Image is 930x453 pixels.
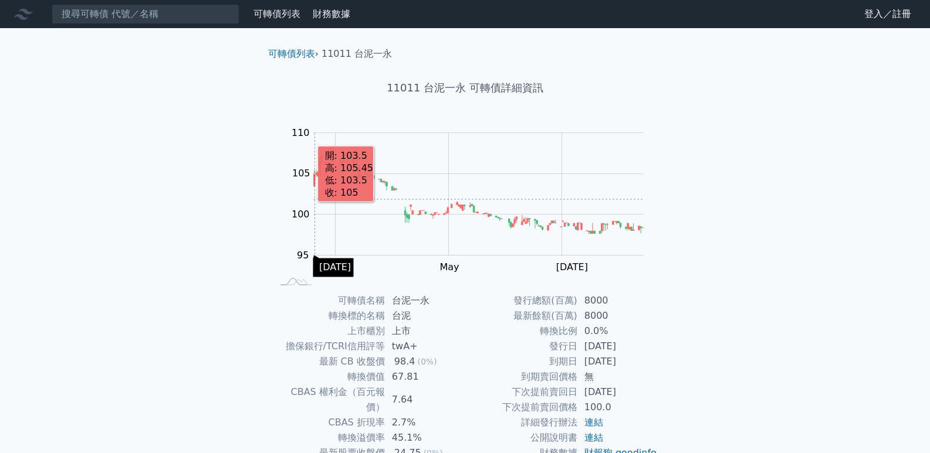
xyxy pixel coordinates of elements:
[465,308,577,323] td: 最新餘額(百萬)
[577,308,658,323] td: 8000
[385,384,465,415] td: 7.64
[268,47,319,61] li: ›
[327,261,345,273] tspan: Mar
[253,8,300,19] a: 可轉債列表
[286,127,661,273] g: Chart
[273,369,385,384] td: 轉換價值
[584,417,603,428] a: 連結
[385,293,465,308] td: 台泥一永
[273,308,385,323] td: 轉換標的名稱
[577,400,658,415] td: 100.0
[556,261,588,273] tspan: [DATE]
[292,168,310,179] tspan: 105
[465,293,577,308] td: 發行總額(百萬)
[577,339,658,354] td: [DATE]
[465,430,577,445] td: 公開說明書
[273,323,385,339] td: 上市櫃別
[385,323,465,339] td: 上市
[577,384,658,400] td: [DATE]
[292,127,310,138] tspan: 110
[577,323,658,339] td: 0.0%
[273,354,385,369] td: 最新 CB 收盤價
[385,430,465,445] td: 45.1%
[297,250,309,261] tspan: 95
[322,47,392,61] li: 11011 台泥一永
[273,430,385,445] td: 轉換溢價率
[273,384,385,415] td: CBAS 權利金（百元報價）
[465,415,577,430] td: 詳細發行辦法
[577,354,658,369] td: [DATE]
[52,4,239,24] input: 搜尋可轉債 代號／名稱
[273,415,385,430] td: CBAS 折現率
[385,415,465,430] td: 2.7%
[259,80,672,96] h1: 11011 台泥一永 可轉債詳細資訊
[268,48,315,59] a: 可轉債列表
[577,293,658,308] td: 8000
[465,369,577,384] td: 到期賣回價格
[392,354,418,369] div: 98.4
[385,308,465,323] td: 台泥
[465,384,577,400] td: 下次提前賣回日
[465,354,577,369] td: 到期日
[385,369,465,384] td: 67.81
[584,432,603,443] a: 連結
[465,323,577,339] td: 轉換比例
[855,5,921,23] a: 登入／註冊
[273,293,385,308] td: 可轉債名稱
[385,339,465,354] td: twA+
[439,261,459,273] tspan: May
[273,339,385,354] td: 擔保銀行/TCRI信用評等
[465,400,577,415] td: 下次提前賣回價格
[577,369,658,384] td: 無
[465,339,577,354] td: 發行日
[313,8,350,19] a: 財務數據
[292,209,310,220] tspan: 100
[417,357,437,366] span: (0%)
